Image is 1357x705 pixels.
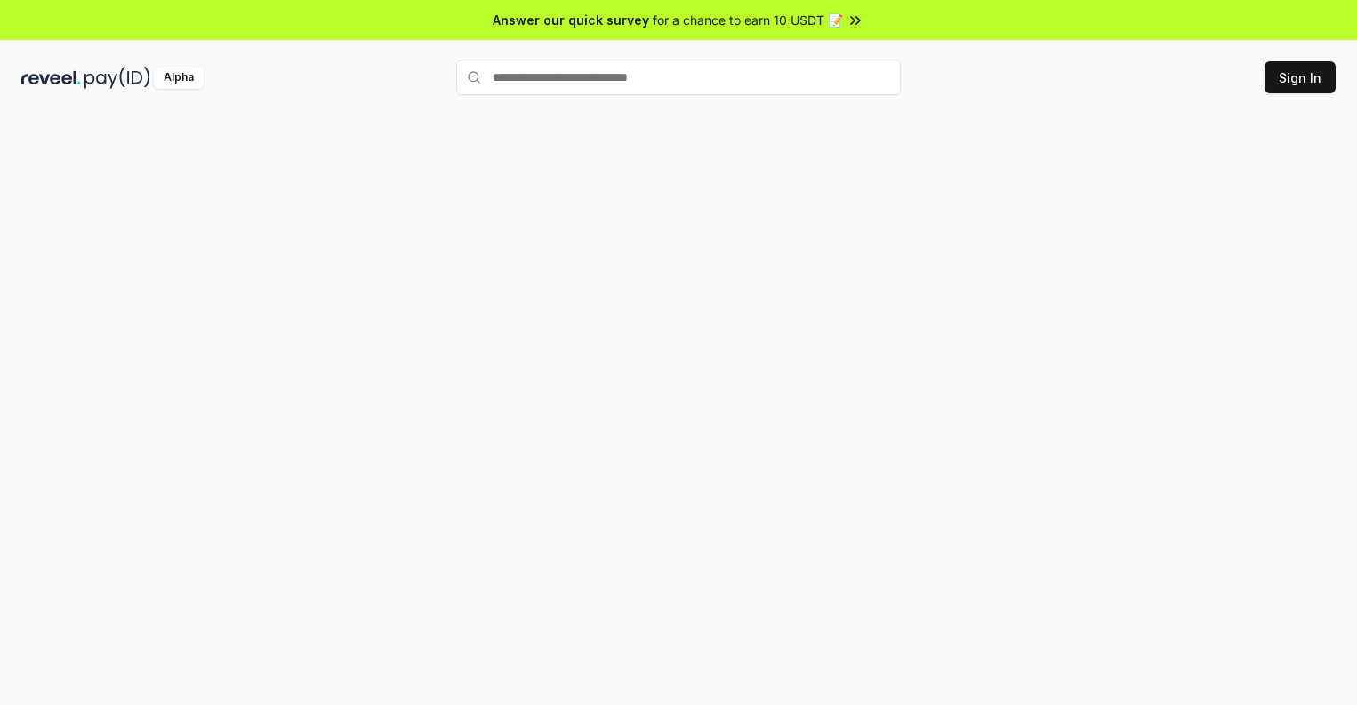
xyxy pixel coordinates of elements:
[1265,61,1336,93] button: Sign In
[653,11,843,29] span: for a chance to earn 10 USDT 📝
[154,67,204,89] div: Alpha
[84,67,150,89] img: pay_id
[21,67,81,89] img: reveel_dark
[493,11,649,29] span: Answer our quick survey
